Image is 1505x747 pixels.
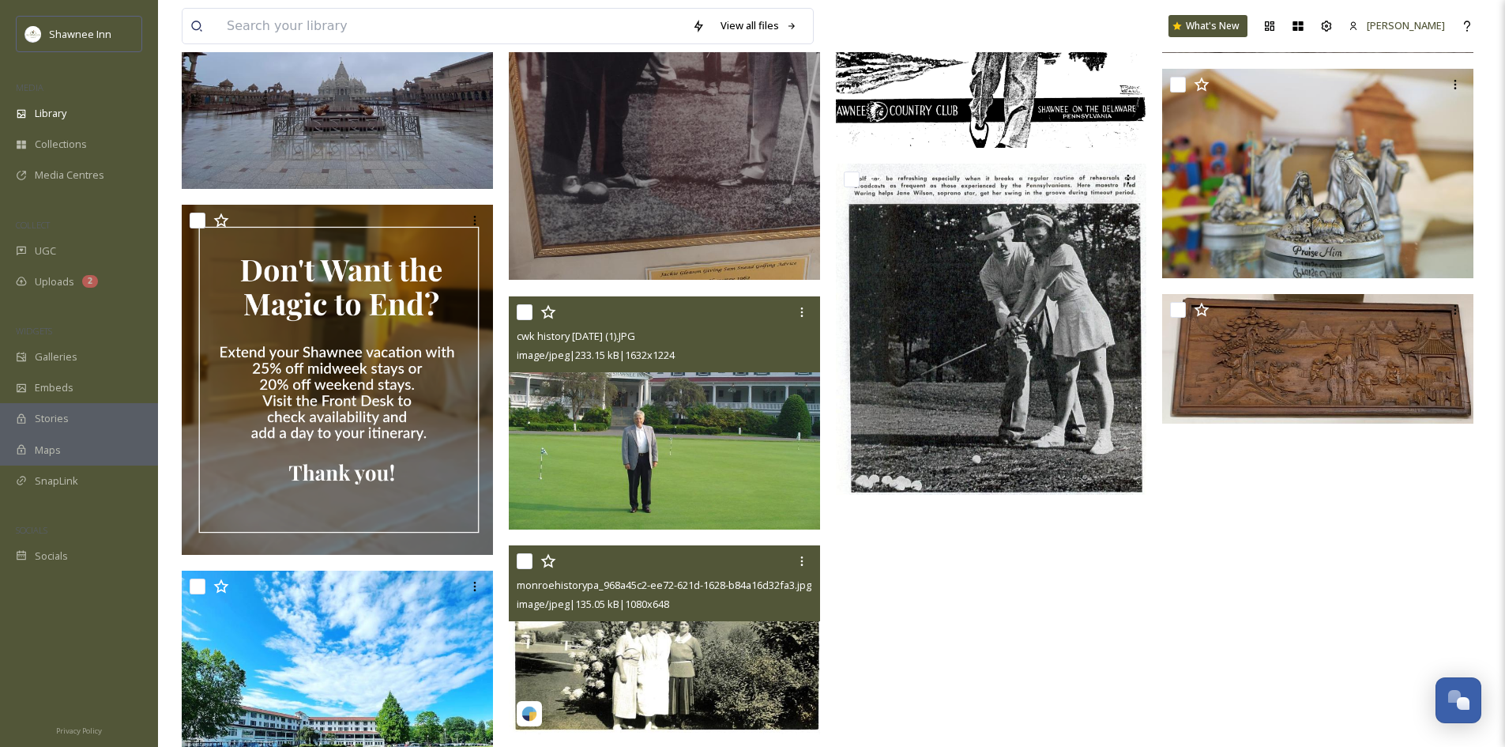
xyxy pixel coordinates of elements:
img: Extend Your Stay TV.png [182,205,493,555]
span: WIDGETS [16,325,52,337]
span: Uploads [35,274,74,289]
a: View all files [713,10,805,41]
span: monroehistorypa_968a45c2-ee72-621d-1628-b84a16d32fa3.jpg [517,578,811,592]
span: UGC [35,243,56,258]
span: Media Centres [35,168,104,183]
a: [PERSON_NAME] [1341,10,1453,41]
span: Collections [35,137,87,152]
a: What's New [1168,15,1247,37]
span: Socials [35,549,68,564]
span: Shawnee Inn [49,27,111,41]
img: cwk history 7 mar (1).JPG [509,296,820,530]
img: 22d65bbb-7706-5796-d844-b06da1a9c07d.jpg [1162,294,1477,424]
span: Galleries [35,349,77,364]
span: Library [35,106,66,121]
span: [PERSON_NAME] [1367,18,1445,32]
span: SOCIALS [16,524,47,536]
span: MEDIA [16,81,43,93]
button: Open Chat [1435,677,1481,723]
span: Maps [35,443,61,458]
img: Fred Teaching.jpg [836,164,1150,496]
img: shawnee-300x300.jpg [25,26,41,42]
span: SnapLink [35,473,78,489]
span: cwk history [DATE] (1).JPG [517,329,635,343]
div: 2 [82,275,98,288]
span: COLLECT [16,219,50,231]
img: monroehistorypa_968a45c2-ee72-621d-1628-b84a16d32fa3.jpg [509,545,823,734]
img: IMG_3598.JPG [1162,69,1477,279]
span: image/jpeg | 135.05 kB | 1080 x 648 [517,597,669,611]
span: Stories [35,411,69,426]
a: Privacy Policy [56,720,102,739]
img: snapsea-logo.png [521,706,537,722]
span: Embeds [35,380,73,395]
span: Privacy Policy [56,726,102,736]
input: Search your library [219,9,684,43]
span: image/jpeg | 233.15 kB | 1632 x 1224 [517,348,675,362]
